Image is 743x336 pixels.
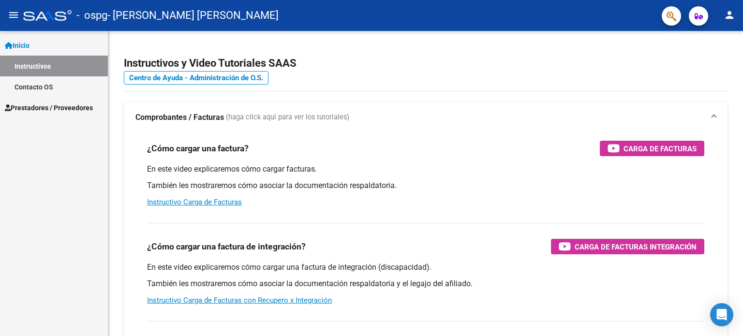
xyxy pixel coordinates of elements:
p: En este video explicaremos cómo cargar facturas. [147,164,704,175]
h3: ¿Cómo cargar una factura? [147,142,249,155]
mat-expansion-panel-header: Comprobantes / Facturas (haga click aquí para ver los tutoriales) [124,102,728,133]
div: Open Intercom Messenger [710,303,733,326]
h3: ¿Cómo cargar una factura de integración? [147,240,306,253]
span: - [PERSON_NAME] [PERSON_NAME] [107,5,279,26]
span: Carga de Facturas Integración [575,241,697,253]
mat-icon: menu [8,9,19,21]
p: También les mostraremos cómo asociar la documentación respaldatoria. [147,180,704,191]
button: Carga de Facturas Integración [551,239,704,254]
span: - ospg [76,5,107,26]
a: Instructivo Carga de Facturas con Recupero x Integración [147,296,332,305]
h2: Instructivos y Video Tutoriales SAAS [124,54,728,73]
p: En este video explicaremos cómo cargar una factura de integración (discapacidad). [147,262,704,273]
mat-icon: person [724,9,735,21]
a: Instructivo Carga de Facturas [147,198,242,206]
span: Prestadores / Proveedores [5,102,93,113]
a: Centro de Ayuda - Administración de O.S. [124,71,268,85]
span: (haga click aquí para ver los tutoriales) [226,112,349,123]
strong: Comprobantes / Facturas [135,112,224,123]
p: También les mostraremos cómo asociar la documentación respaldatoria y el legajo del afiliado. [147,278,704,289]
button: Carga de Facturas [600,141,704,156]
span: Carga de Facturas [624,143,697,155]
span: Inicio [5,40,30,51]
